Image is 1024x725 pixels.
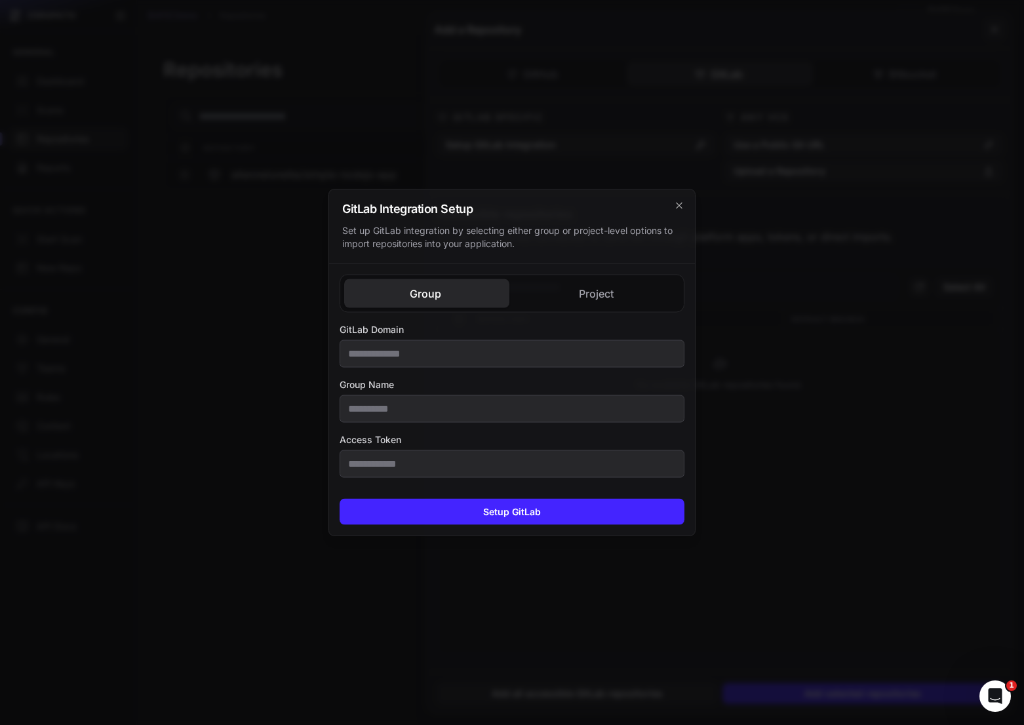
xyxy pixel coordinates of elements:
[1006,680,1017,691] span: 1
[340,499,684,525] button: Setup GitLab
[340,323,684,336] label: GitLab Domain
[344,279,509,308] button: Group
[342,203,682,215] h2: GitLab Integration Setup
[515,279,680,308] button: Project
[342,224,682,250] div: Set up GitLab integration by selecting either group or project-level options to import repositori...
[674,201,684,211] svg: cross 2,
[340,433,684,446] label: Access Token
[979,680,1011,712] iframe: Intercom live chat
[340,378,684,391] label: Group Name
